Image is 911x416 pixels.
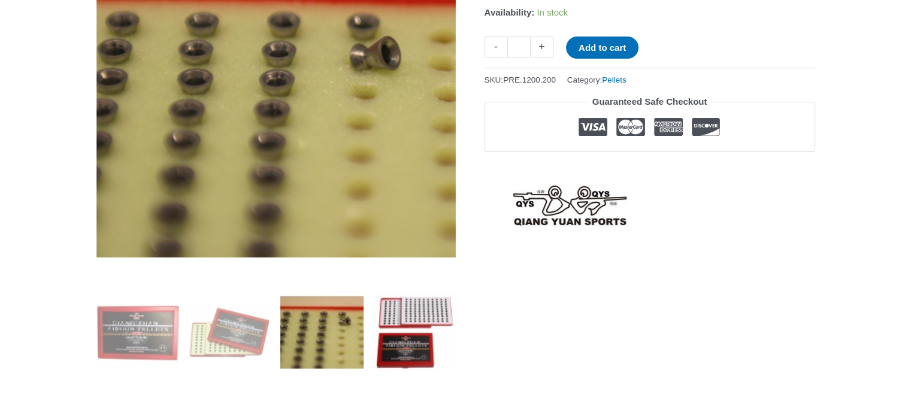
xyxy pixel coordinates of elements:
img: QYS Olympic Pellets [96,290,180,374]
legend: Guaranteed Safe Checkout [588,93,712,110]
span: Availability: [485,7,535,17]
span: Category: [567,72,626,87]
iframe: Customer reviews powered by Trustpilot [485,161,815,175]
a: Pellets [602,75,626,84]
span: In stock [537,7,568,17]
img: QYS Olympic Pellets - Image 3 [280,290,364,374]
a: QYS [485,184,657,227]
input: Product quantity [507,37,531,57]
img: QYS Olympic Pellets - Image 4 [373,290,456,374]
span: SKU: [485,72,556,87]
span: PRE.1200.200 [503,75,556,84]
img: QYS Olympic Pellets - Image 2 [188,290,271,374]
button: Add to cart [566,37,638,59]
a: + [531,37,553,57]
a: - [485,37,507,57]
